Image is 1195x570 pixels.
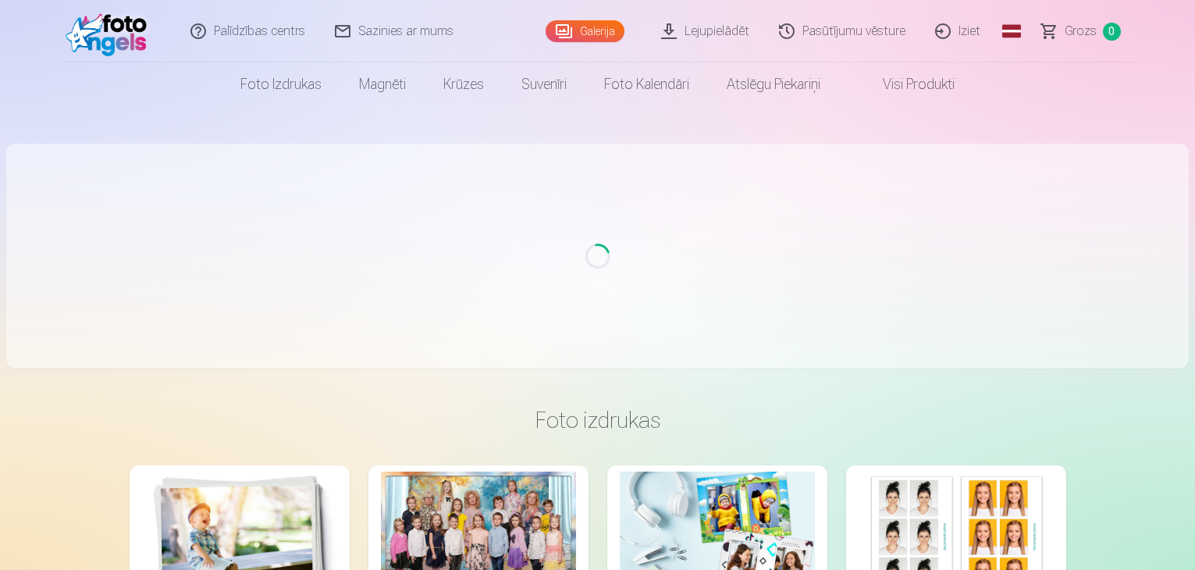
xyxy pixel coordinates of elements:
[546,20,624,42] a: Galerija
[222,62,340,106] a: Foto izdrukas
[340,62,425,106] a: Magnēti
[585,62,708,106] a: Foto kalendāri
[1065,22,1097,41] span: Grozs
[708,62,839,106] a: Atslēgu piekariņi
[839,62,973,106] a: Visi produkti
[142,406,1054,434] h3: Foto izdrukas
[66,6,155,56] img: /fa1
[1103,23,1121,41] span: 0
[503,62,585,106] a: Suvenīri
[425,62,503,106] a: Krūzes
